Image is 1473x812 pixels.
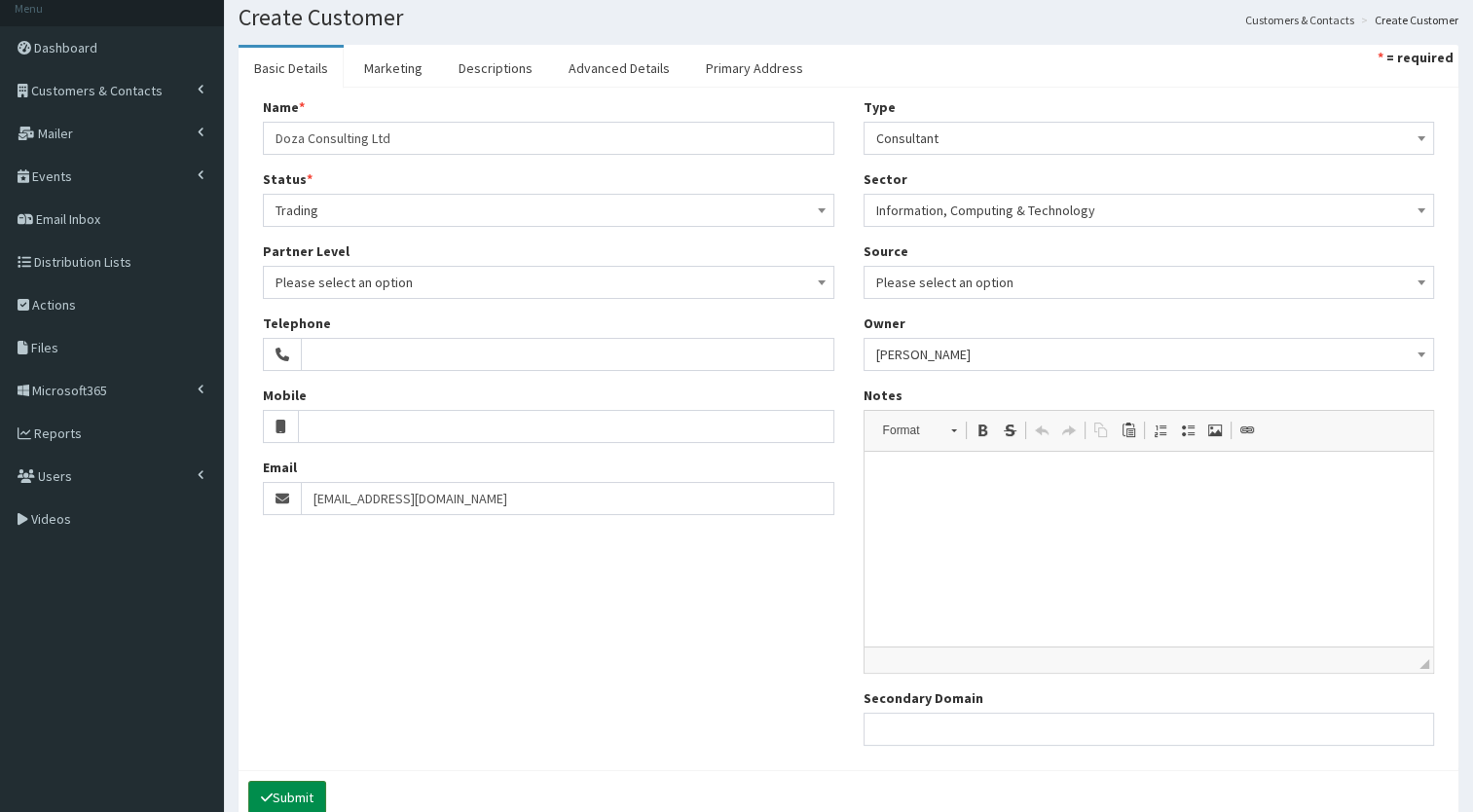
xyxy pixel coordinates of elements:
span: Events [32,167,72,185]
span: Drag to resize [1419,659,1429,669]
span: Consultant [864,122,1435,155]
strong: = required [1386,49,1454,66]
label: Partner Level [263,241,350,261]
span: Information, Computing & Technology [876,197,1422,224]
a: Image [1201,418,1229,443]
a: Marketing [349,48,438,89]
label: Type [864,97,896,117]
span: Reports [34,424,82,442]
span: Information, Computing & Technology [864,194,1435,227]
span: Please select an option [276,269,822,296]
a: Insert/Remove Bulleted List [1174,418,1201,443]
span: Oliver Burdett [876,341,1422,368]
label: Owner [864,314,905,333]
span: Please select an option [864,266,1435,299]
label: Mobile [263,386,307,405]
span: Videos [31,510,71,528]
label: Source [864,241,908,261]
a: Link (Ctrl+L) [1234,418,1261,443]
span: Dashboard [34,39,97,56]
label: Notes [864,386,902,405]
a: Bold (Ctrl+B) [969,418,996,443]
a: Insert/Remove Numbered List [1147,418,1174,443]
span: Actions [32,296,76,314]
li: Create Customer [1356,12,1458,28]
span: Mailer [38,125,73,142]
span: Customers & Contacts [31,82,163,99]
span: Oliver Burdett [864,338,1435,371]
span: Trading [276,197,822,224]
a: Descriptions [443,48,548,89]
label: Telephone [263,314,331,333]
a: Undo (Ctrl+Z) [1028,418,1055,443]
label: Email [263,458,297,477]
span: Users [38,467,72,485]
label: Sector [864,169,907,189]
h1: Create Customer [239,5,1458,30]
label: Status [263,169,313,189]
a: Redo (Ctrl+Y) [1055,418,1083,443]
a: Paste (Ctrl+V) [1115,418,1142,443]
span: Distribution Lists [34,253,131,271]
a: Customers & Contacts [1245,12,1354,28]
a: Copy (Ctrl+C) [1087,418,1115,443]
label: Name [263,97,305,117]
a: Strike Through [996,418,1023,443]
span: Consultant [876,125,1422,152]
span: Trading [263,194,834,227]
span: Email Inbox [36,210,100,228]
iframe: Rich Text Editor, notes [865,452,1434,646]
span: Please select an option [263,266,834,299]
span: Format [873,418,941,443]
a: Advanced Details [553,48,685,89]
a: Basic Details [239,48,344,89]
label: Secondary Domain [864,688,983,708]
a: Format [872,417,967,444]
span: Files [31,339,58,356]
span: Please select an option [876,269,1422,296]
a: Primary Address [690,48,819,89]
span: Microsoft365 [32,382,107,399]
